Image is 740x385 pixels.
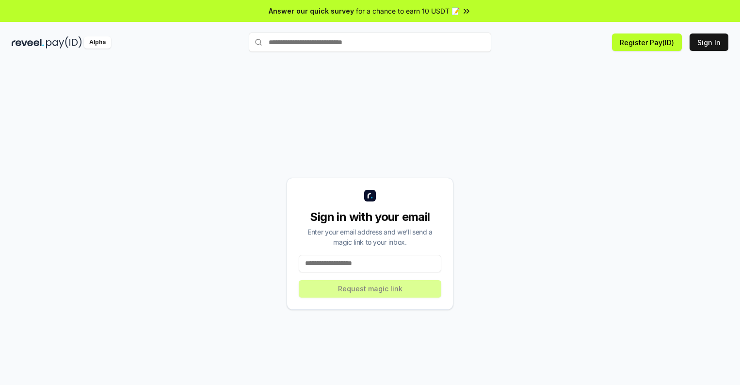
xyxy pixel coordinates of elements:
img: pay_id [46,36,82,49]
img: logo_small [364,190,376,201]
img: reveel_dark [12,36,44,49]
button: Sign In [690,33,728,51]
div: Alpha [84,36,111,49]
button: Register Pay(ID) [612,33,682,51]
span: for a chance to earn 10 USDT 📝 [356,6,460,16]
div: Sign in with your email [299,209,441,225]
span: Answer our quick survey [269,6,354,16]
div: Enter your email address and we’ll send a magic link to your inbox. [299,227,441,247]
